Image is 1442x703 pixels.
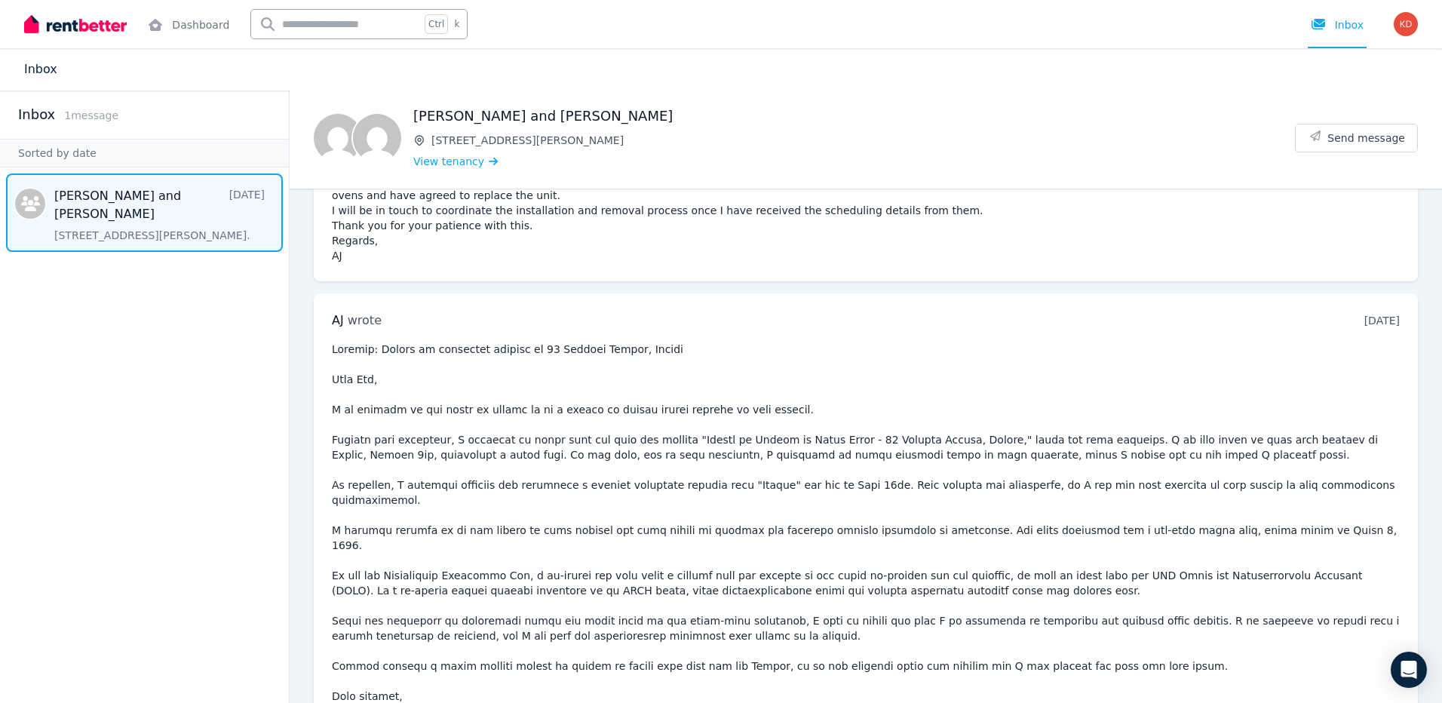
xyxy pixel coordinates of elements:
pre: RE: F&P Oven Issue Hi [PERSON_NAME] and [PERSON_NAME], Following up on our previous conversation ... [332,127,1400,263]
span: 1 message [64,109,118,121]
span: View tenancy [413,154,484,169]
span: Send message [1327,130,1405,146]
img: Nathan Dickens [353,114,401,162]
img: Kym Maree Dickens [1394,12,1418,36]
span: Ctrl [425,14,448,34]
a: Inbox [24,62,57,76]
button: Send message [1296,124,1417,152]
a: View tenancy [413,154,498,169]
h2: Inbox [18,104,55,125]
span: [STREET_ADDRESS][PERSON_NAME] [431,133,1295,148]
h1: [PERSON_NAME] and [PERSON_NAME] [413,106,1295,127]
div: Open Intercom Messenger [1391,652,1427,688]
div: Inbox [1311,17,1364,32]
span: AJ [332,313,344,327]
img: RentBetter [24,13,127,35]
a: [PERSON_NAME] and [PERSON_NAME][DATE][STREET_ADDRESS][PERSON_NAME]. [54,187,265,243]
span: wrote [348,313,382,327]
span: k [454,18,459,30]
img: AJ [314,114,362,162]
time: [DATE] [1364,315,1400,327]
